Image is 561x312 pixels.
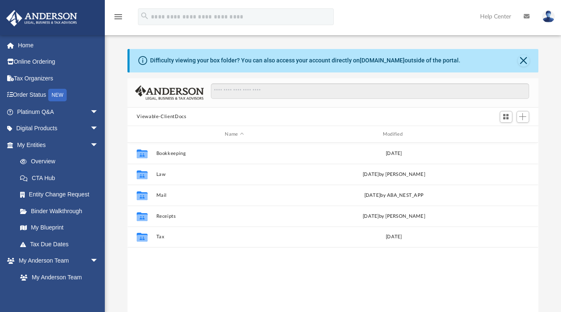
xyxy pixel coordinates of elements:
[156,172,312,177] button: Law
[6,87,111,104] a: Order StatusNEW
[6,253,107,269] a: My Anderson Teamarrow_drop_down
[518,55,530,67] button: Close
[4,10,80,26] img: Anderson Advisors Platinum Portal
[6,120,111,137] a: Digital Productsarrow_drop_down
[156,193,312,198] button: Mail
[12,236,111,253] a: Tax Due Dates
[6,70,111,87] a: Tax Organizers
[131,131,152,138] div: id
[500,111,512,123] button: Switch to Grid View
[542,10,555,23] img: User Pic
[316,131,472,138] div: Modified
[316,213,472,220] div: [DATE] by [PERSON_NAME]
[156,151,312,156] button: Bookkeeping
[140,11,149,21] i: search
[360,57,405,64] a: [DOMAIN_NAME]
[6,37,111,54] a: Home
[6,103,111,120] a: Platinum Q&Aarrow_drop_down
[12,203,111,219] a: Binder Walkthrough
[476,131,535,138] div: id
[156,131,312,138] div: Name
[12,219,107,236] a: My Blueprint
[12,269,103,286] a: My Anderson Team
[113,16,123,22] a: menu
[156,214,312,219] button: Receipts
[48,89,67,101] div: NEW
[316,150,472,157] div: [DATE]
[316,192,472,199] div: [DATE] by ABA_NEST_APP
[12,170,111,186] a: CTA Hub
[90,103,107,121] span: arrow_drop_down
[137,113,186,121] button: Viewable-ClientDocs
[316,171,472,178] div: [DATE] by [PERSON_NAME]
[156,234,312,240] button: Tax
[211,83,529,99] input: Search files and folders
[90,137,107,154] span: arrow_drop_down
[12,186,111,203] a: Entity Change Request
[517,111,529,123] button: Add
[12,153,111,170] a: Overview
[6,137,111,153] a: My Entitiesarrow_drop_down
[150,56,460,65] div: Difficulty viewing your box folder? You can also access your account directly on outside of the p...
[90,253,107,270] span: arrow_drop_down
[90,120,107,137] span: arrow_drop_down
[316,233,472,241] div: [DATE]
[6,54,111,70] a: Online Ordering
[113,12,123,22] i: menu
